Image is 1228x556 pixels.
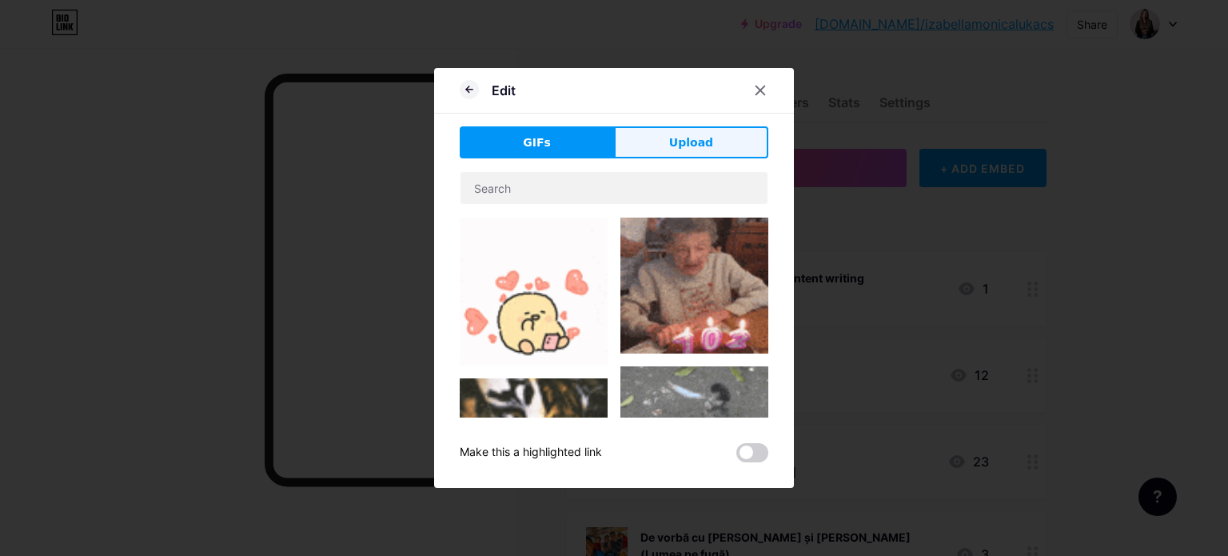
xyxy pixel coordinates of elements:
img: Gihpy [620,218,768,354]
div: Edit [492,81,516,100]
button: GIFs [460,126,614,158]
input: Search [460,172,767,204]
span: GIFs [523,134,551,151]
img: Gihpy [620,366,768,464]
span: Upload [669,134,713,151]
div: Make this a highlighted link [460,443,602,462]
button: Upload [614,126,768,158]
img: Gihpy [460,218,608,366]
